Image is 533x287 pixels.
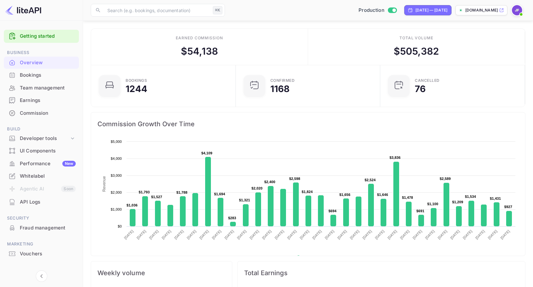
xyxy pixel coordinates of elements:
div: UI Components [20,147,76,155]
div: $ 505,382 [394,44,439,58]
text: [DATE] [161,229,172,240]
span: Commission Growth Over Time [97,119,519,129]
div: Bookings [126,79,147,82]
text: $1,694 [214,192,225,196]
a: Getting started [20,33,76,40]
div: Switch to Sandbox mode [356,7,399,14]
text: $694 [328,209,337,213]
a: Vouchers [4,248,79,260]
div: Earnings [20,97,76,104]
a: UI Components [4,145,79,157]
div: 76 [415,84,426,93]
div: Commission [20,110,76,117]
span: Business [4,49,79,56]
text: [DATE] [312,229,322,240]
div: API Logs [20,198,76,206]
text: [DATE] [487,229,498,240]
div: Whitelabel [4,170,79,182]
div: Fraud management [4,222,79,234]
text: Revenue [303,255,319,260]
text: $2,000 [111,190,122,194]
text: [DATE] [174,229,184,240]
p: [DOMAIN_NAME] [465,7,498,13]
text: [DATE] [437,229,448,240]
div: $ 54,138 [181,44,218,58]
text: $4,000 [111,157,122,160]
div: Developer tools [20,135,69,142]
text: $1,000 [111,207,122,211]
div: 1244 [126,84,148,93]
div: Getting started [4,30,79,43]
a: API Logs [4,196,79,208]
text: $1,527 [151,195,162,199]
span: Build [4,126,79,133]
text: $1,646 [377,193,388,197]
div: Performance [20,160,76,167]
div: ⌘K [213,6,222,14]
text: $3,836 [390,156,401,159]
text: [DATE] [475,229,485,240]
text: [DATE] [211,229,222,240]
text: $1,036 [127,203,138,207]
a: Team management [4,82,79,94]
text: [DATE] [199,229,210,240]
text: [DATE] [324,229,335,240]
text: $1,824 [302,190,313,194]
div: Bookings [20,72,76,79]
div: 1168 [270,84,290,93]
text: $927 [504,205,512,209]
input: Search (e.g. bookings, documentation) [104,4,210,17]
text: [DATE] [299,229,310,240]
text: $2,524 [365,178,376,182]
text: Revenue [102,176,106,192]
a: Commission [4,107,79,119]
text: [DATE] [424,229,435,240]
a: Earnings [4,94,79,106]
text: [DATE] [399,229,410,240]
text: [DATE] [274,229,285,240]
div: Whitelabel [20,173,76,180]
div: Overview [20,59,76,66]
span: Weekly volume [97,268,226,278]
text: [DATE] [224,229,235,240]
text: $2,400 [264,180,275,184]
text: $2,589 [440,177,451,181]
div: Vouchers [4,248,79,260]
div: Earnings [4,94,79,107]
img: Jenny Frimer [512,5,522,15]
span: Total Earnings [244,268,519,278]
div: UI Components [4,145,79,157]
button: Collapse navigation [36,270,47,282]
text: $1,209 [452,200,463,204]
text: $1,534 [465,195,476,198]
text: $1,656 [339,193,351,197]
div: New [62,161,76,167]
text: $3,000 [111,174,122,177]
text: [DATE] [349,229,360,240]
div: [DATE] — [DATE] [415,7,447,13]
div: PerformanceNew [4,158,79,170]
div: CANCELLED [415,79,440,82]
text: $2,598 [289,177,300,181]
text: [DATE] [374,229,385,240]
text: [DATE] [136,229,147,240]
span: Security [4,215,79,222]
img: LiteAPI logo [5,5,41,15]
div: Team management [20,84,76,92]
text: [DATE] [123,229,134,240]
text: [DATE] [362,229,373,240]
text: $1,788 [176,190,188,194]
text: [DATE] [261,229,272,240]
text: $5,000 [111,140,122,143]
div: Fraud management [20,224,76,232]
a: Bookings [4,69,79,81]
text: $2,020 [251,186,263,190]
text: [DATE] [286,229,297,240]
text: $1,321 [239,198,250,202]
a: Overview [4,57,79,68]
text: [DATE] [249,229,260,240]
